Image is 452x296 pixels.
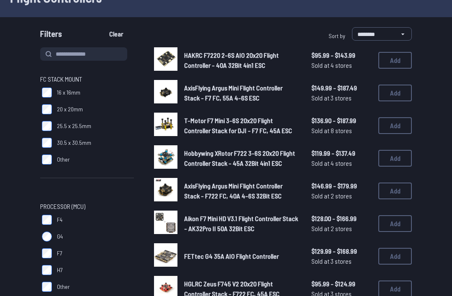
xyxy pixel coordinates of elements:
[378,117,412,134] button: Add
[184,252,279,260] span: FETtec G4 35A AIO Flight Controller
[184,116,298,136] a: T-Motor F7 Mini 3-6S 20x20 Flight Controller Stack for DJI - F7 FC, 45A ESC
[42,265,52,275] input: H7
[154,243,177,269] a: image
[352,27,412,41] select: Sort by
[184,149,295,167] span: Hobbywing XRotor F722 3-6S 20x20 Flight Controller Stack - 45A 32Bit 4in1 ESC
[154,243,177,267] img: image
[184,116,292,134] span: T-Motor F7 Mini 3-6S 20x20 Flight Controller Stack for DJI - F7 FC, 45A ESC
[57,216,62,224] span: F4
[378,248,412,265] button: Add
[40,74,82,84] span: FC Stack Mount
[378,85,412,101] button: Add
[311,126,372,136] span: Sold at 8 stores
[42,248,52,258] input: F7
[311,256,372,266] span: Sold at 3 stores
[311,181,372,191] span: $146.99 - $179.99
[154,178,177,201] img: image
[311,246,372,256] span: $129.99 - $168.99
[154,80,177,103] img: image
[184,182,282,200] span: AxisFlying Argus Mini Flight Controller Stack - F722 FC, 40A 4-6S 32Bit ESC
[102,27,130,41] button: Clear
[154,178,177,204] a: image
[311,116,372,126] span: $136.90 - $187.99
[57,122,91,130] span: 25.5 x 25.5mm
[42,88,52,98] input: 16 x 16mm
[42,121,52,131] input: 25.5 x 25.5mm
[311,191,372,201] span: Sold at 2 stores
[154,145,177,171] a: image
[40,27,62,44] span: Filters
[154,211,177,234] img: image
[378,183,412,199] button: Add
[184,214,298,234] a: Aikon F7 Mini HD V3.1 Flight Controller Stack - AK32Pro II 50A 32Bit ESC
[57,105,83,113] span: 20 x 20mm
[154,113,177,139] a: image
[57,266,63,274] span: H7
[184,251,298,261] a: FETtec G4 35A AIO Flight Controller
[378,150,412,167] button: Add
[42,215,52,225] input: F4
[42,138,52,148] input: 30.5 x 30.5mm
[311,158,372,168] span: Sold at 4 stores
[378,215,412,232] button: Add
[42,282,52,292] input: Other
[40,201,85,211] span: Processor (MCU)
[154,145,177,169] img: image
[42,232,52,242] input: G4
[184,83,298,103] a: AxisFlying Argus Mini Flight Controller Stack - F7 FC, 55A 4-6S ESC
[57,249,62,257] span: F7
[311,148,372,158] span: $119.99 - $137.49
[57,88,80,97] span: 16 x 16mm
[184,50,298,70] a: HAKRC F7220 2-6S AIO 20x20 Flight Controller - 40A 32Bit 4in1 ESC
[184,148,298,168] a: Hobbywing XRotor F722 3-6S 20x20 Flight Controller Stack - 45A 32Bit 4in1 ESC
[311,83,372,93] span: $149.99 - $187.49
[57,139,91,147] span: 30.5 x 30.5mm
[42,154,52,165] input: Other
[311,50,372,60] span: $95.99 - $143.99
[154,47,177,71] img: image
[311,93,372,103] span: Sold at 3 stores
[311,60,372,70] span: Sold at 4 stores
[42,104,52,114] input: 20 x 20mm
[154,80,177,106] a: image
[184,181,298,201] a: AxisFlying Argus Mini Flight Controller Stack - F722 FC, 40A 4-6S 32Bit ESC
[184,214,298,232] span: Aikon F7 Mini HD V3.1 Flight Controller Stack - AK32Pro II 50A 32Bit ESC
[154,211,177,237] a: image
[184,84,282,102] span: AxisFlying Argus Mini Flight Controller Stack - F7 FC, 55A 4-6S ESC
[154,113,177,136] img: image
[184,51,279,69] span: HAKRC F7220 2-6S AIO 20x20 Flight Controller - 40A 32Bit 4in1 ESC
[311,279,372,289] span: $95.99 - $124.99
[378,52,412,69] button: Add
[57,155,70,164] span: Other
[57,283,70,291] span: Other
[154,47,177,73] a: image
[311,214,372,224] span: $128.00 - $166.99
[311,224,372,234] span: Sold at 2 stores
[329,32,345,39] span: Sort by
[57,232,63,241] span: G4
